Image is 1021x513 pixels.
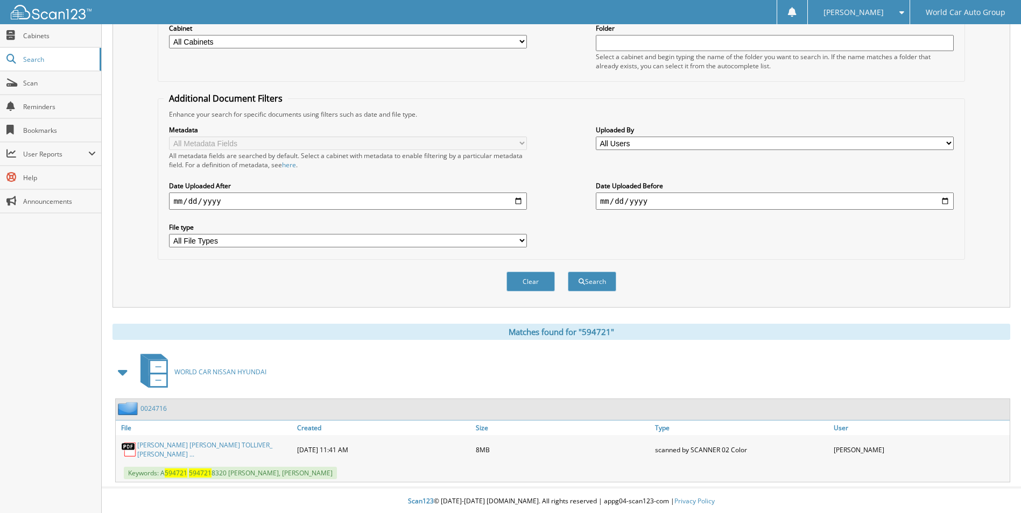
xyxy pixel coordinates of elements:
[823,9,884,16] span: [PERSON_NAME]
[506,272,555,291] button: Clear
[23,55,94,64] span: Search
[189,468,212,478] span: 594721
[596,125,954,134] label: Uploaded By
[169,125,527,134] label: Metadata
[169,151,527,169] div: All metadata fields are searched by default. Select a cabinet with metadata to enable filtering b...
[11,5,91,19] img: scan123-logo-white.svg
[568,272,616,291] button: Search
[23,102,96,111] span: Reminders
[23,197,96,206] span: Announcements
[294,438,473,461] div: [DATE] 11:41 AM
[164,110,959,119] div: Enhance your search for specific documents using filters such as date and file type.
[169,181,527,190] label: Date Uploaded After
[473,438,652,461] div: 8MB
[169,193,527,210] input: start
[23,149,88,159] span: User Reports
[164,92,288,104] legend: Additional Document Filters
[140,404,167,413] a: 0024716
[112,324,1010,340] div: Matches found for "594721"
[116,421,294,435] a: File
[23,31,96,40] span: Cabinets
[169,223,527,232] label: File type
[294,421,473,435] a: Created
[23,79,96,88] span: Scan
[137,440,292,459] a: [PERSON_NAME] [PERSON_NAME] TOLLIVER_ [PERSON_NAME] ...
[124,467,337,479] span: Keywords: A 8320 [PERSON_NAME], [PERSON_NAME]
[596,24,954,33] label: Folder
[652,438,831,461] div: scanned by SCANNER 02 Color
[831,421,1010,435] a: User
[23,126,96,135] span: Bookmarks
[165,468,187,478] span: 594721
[831,438,1010,461] div: [PERSON_NAME]
[967,461,1021,513] iframe: Chat Widget
[174,367,266,376] span: WORLD CAR NISSAN HYUNDAI
[169,24,527,33] label: Cabinet
[596,52,954,70] div: Select a cabinet and begin typing the name of the folder you want to search in. If the name match...
[652,421,831,435] a: Type
[408,496,434,505] span: Scan123
[121,441,137,458] img: PDF.png
[134,351,266,393] a: WORLD CAR NISSAN HYUNDAI
[674,496,715,505] a: Privacy Policy
[596,193,954,210] input: end
[596,181,954,190] label: Date Uploaded Before
[282,160,296,169] a: here
[23,173,96,182] span: Help
[118,402,140,415] img: folder2.png
[926,9,1005,16] span: World Car Auto Group
[473,421,652,435] a: Size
